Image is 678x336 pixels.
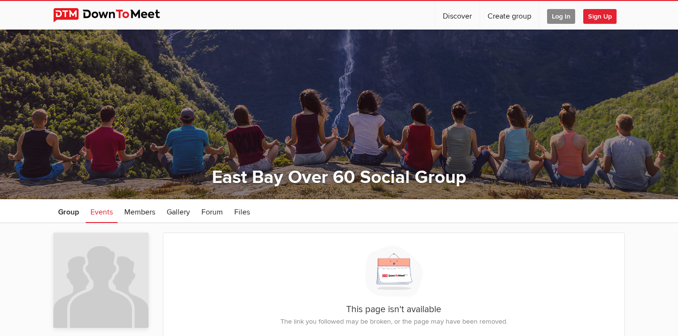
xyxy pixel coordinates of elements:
span: Files [234,207,250,217]
span: Log In [547,9,575,24]
a: Files [229,199,255,223]
span: Sign Up [583,9,617,24]
img: DownToMeet [53,8,175,22]
p: The link you followed may be broken, or the page may have been removed. [173,316,615,327]
a: Create group [480,1,539,30]
a: Log In [539,1,583,30]
a: Group [53,199,84,223]
span: Events [90,207,113,217]
a: Sign Up [583,1,624,30]
a: Discover [435,1,479,30]
a: East Bay Over 60 Social Group [212,166,466,188]
a: Events [86,199,118,223]
a: Members [120,199,160,223]
span: Group [58,207,79,217]
span: Forum [201,207,223,217]
a: Gallery [162,199,195,223]
span: Gallery [167,207,190,217]
img: East Bay Over 60 Social Group [53,233,149,328]
a: Forum [197,199,228,223]
span: Members [124,207,155,217]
